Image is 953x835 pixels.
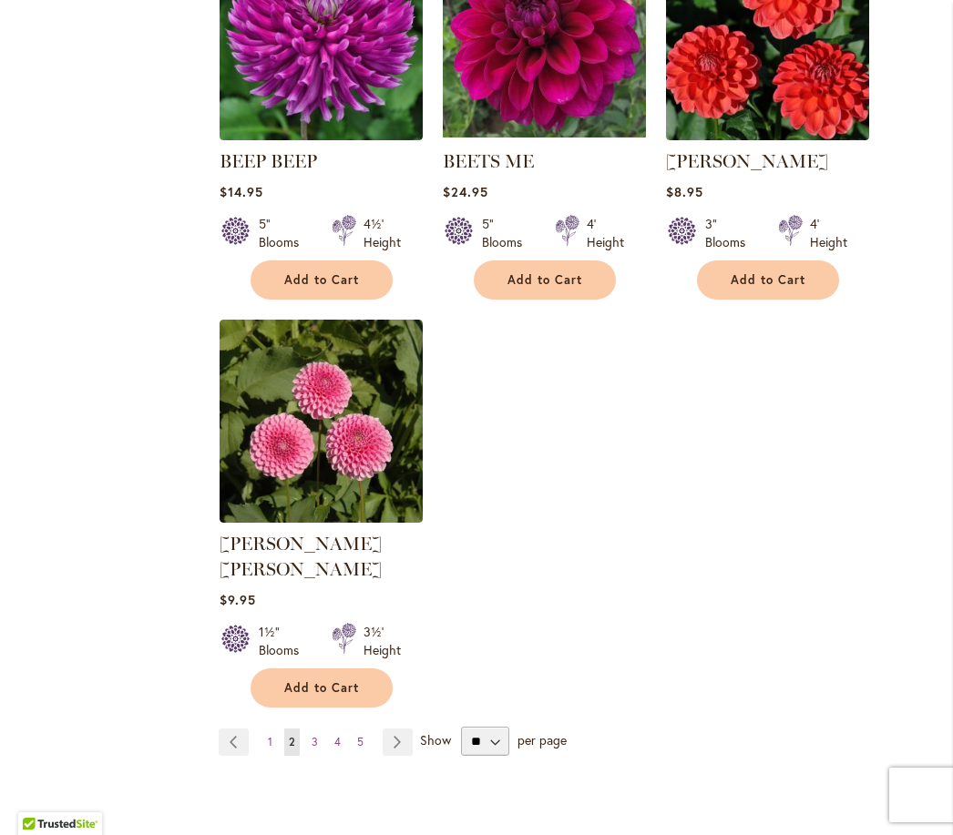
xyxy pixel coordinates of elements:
a: [PERSON_NAME] [666,150,828,172]
button: Add to Cart [251,668,393,708]
div: 5" Blooms [259,215,310,251]
a: BEEP BEEP [220,127,423,144]
span: 2 [289,735,295,748]
div: 3" Blooms [705,215,756,251]
a: BEEP BEEP [220,150,317,172]
span: Show [420,731,451,748]
span: $24.95 [443,183,488,200]
span: 5 [357,735,364,748]
a: 3 [307,728,323,756]
a: BEETS ME [443,150,534,172]
span: per page [517,731,567,748]
div: 3½' Height [364,623,401,659]
span: Add to Cart [284,680,359,696]
img: BETTY ANNE [220,320,423,523]
a: [PERSON_NAME] [PERSON_NAME] [220,533,382,580]
a: BENJAMIN MATTHEW [666,127,869,144]
div: 1½" Blooms [259,623,310,659]
div: 4' Height [810,215,847,251]
div: 4½' Height [364,215,401,251]
a: 4 [330,728,345,756]
span: 1 [268,735,272,748]
button: Add to Cart [697,260,839,300]
a: BEETS ME [443,127,646,144]
a: 1 [263,728,277,756]
button: Add to Cart [251,260,393,300]
span: Add to Cart [731,272,805,288]
div: 4' Height [587,215,624,251]
span: Add to Cart [284,272,359,288]
iframe: Launch Accessibility Center [14,770,65,821]
span: Add to Cart [507,272,582,288]
span: $8.95 [666,183,703,200]
a: 5 [353,728,368,756]
span: $14.95 [220,183,263,200]
button: Add to Cart [474,260,616,300]
span: 4 [334,735,341,748]
span: 3 [312,735,318,748]
span: $9.95 [220,591,256,608]
a: BETTY ANNE [220,509,423,526]
div: 5" Blooms [482,215,533,251]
